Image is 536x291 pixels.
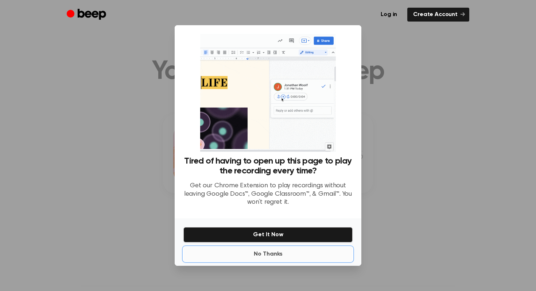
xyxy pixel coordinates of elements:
a: Log in [375,8,403,22]
a: Create Account [407,8,469,22]
button: Get It Now [183,227,353,242]
a: Beep [67,8,108,22]
img: Beep extension in action [200,34,335,152]
button: No Thanks [183,247,353,261]
h3: Tired of having to open up this page to play the recording every time? [183,156,353,176]
p: Get our Chrome Extension to play recordings without leaving Google Docs™, Google Classroom™, & Gm... [183,182,353,207]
